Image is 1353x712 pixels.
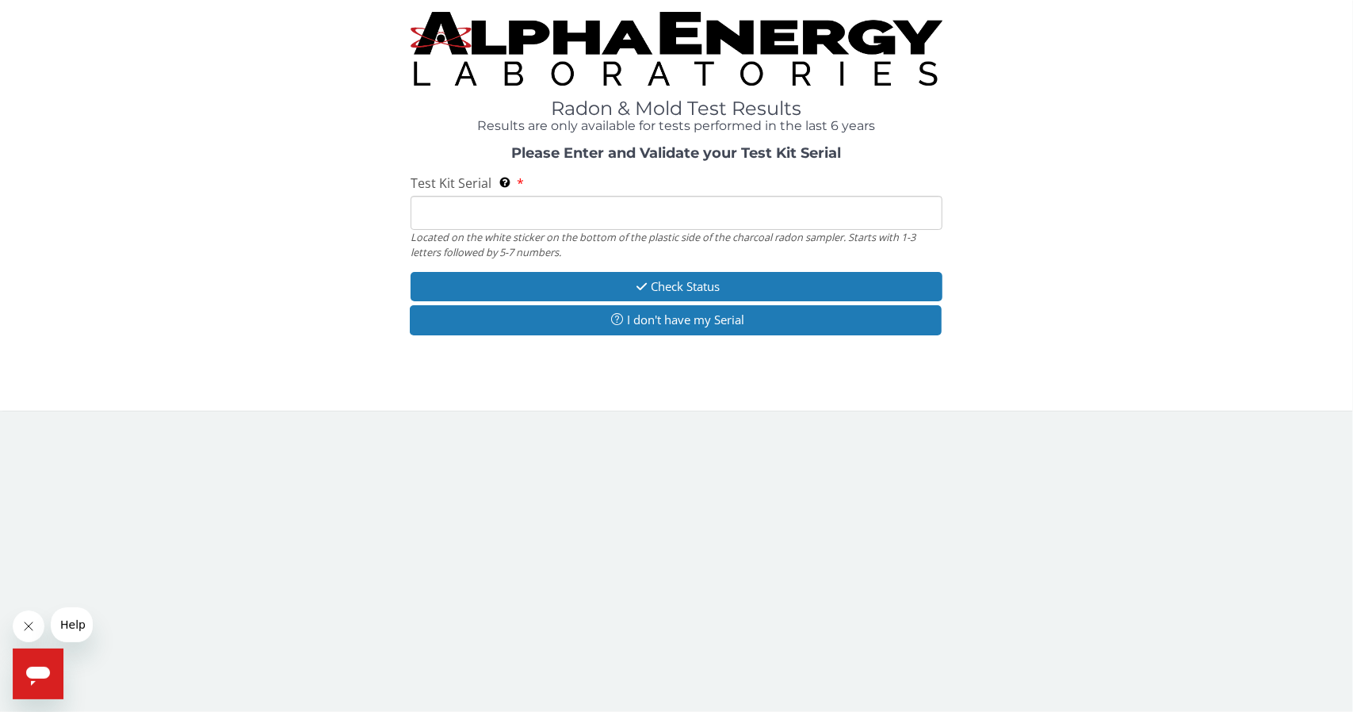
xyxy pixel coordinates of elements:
[411,230,942,259] div: Located on the white sticker on the bottom of the plastic side of the charcoal radon sampler. Sta...
[411,12,942,86] img: TightCrop.jpg
[410,305,942,335] button: I don't have my Serial
[511,144,841,162] strong: Please Enter and Validate your Test Kit Serial
[411,272,942,301] button: Check Status
[411,98,942,119] h1: Radon & Mold Test Results
[13,611,44,642] iframe: Close message
[411,119,942,133] h4: Results are only available for tests performed in the last 6 years
[411,174,491,192] span: Test Kit Serial
[13,649,63,699] iframe: Button to launch messaging window
[51,607,93,642] iframe: Message from company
